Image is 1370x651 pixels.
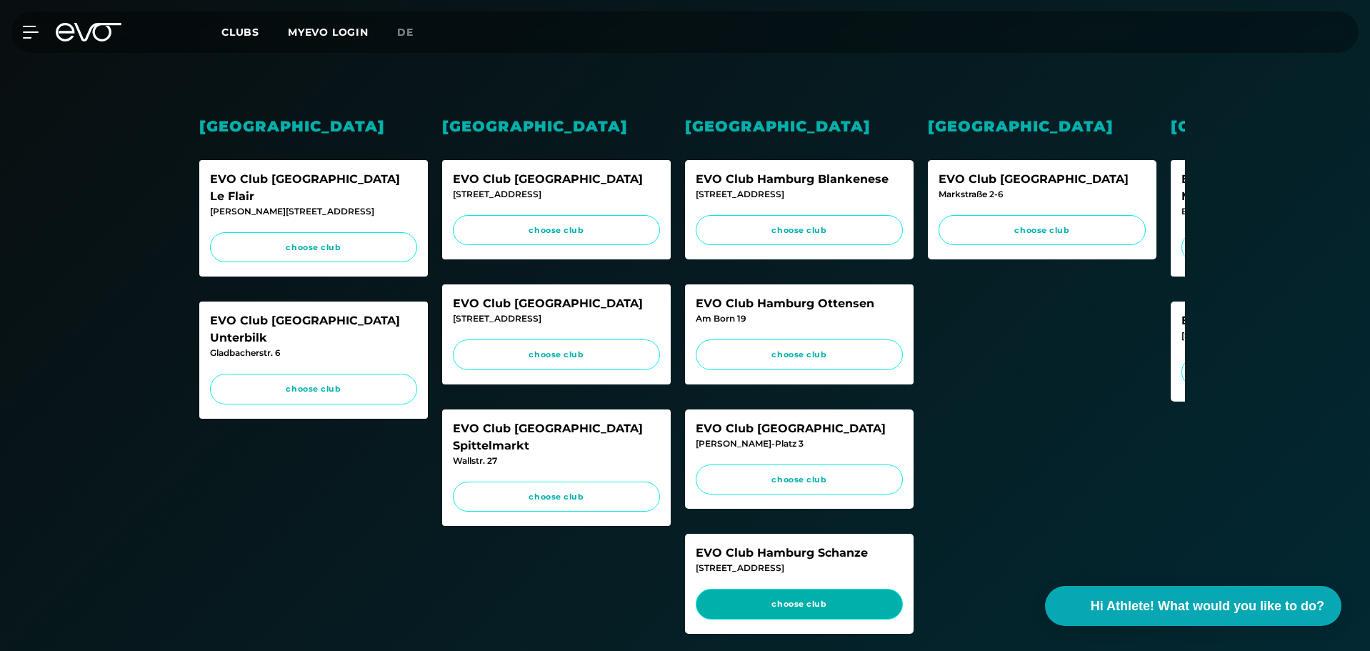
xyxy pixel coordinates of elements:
button: Hi Athlete! What would you like to do? [1045,586,1341,626]
span: choose club [224,242,404,254]
div: [PERSON_NAME]-Platz 3 [696,437,903,450]
a: choose club [453,339,660,370]
span: Clubs [221,26,259,39]
span: choose club [466,349,646,361]
div: [GEOGRAPHIC_DATA] [199,115,428,137]
div: [PERSON_NAME][STREET_ADDRESS] [210,205,417,218]
div: [STREET_ADDRESS] [696,562,903,575]
a: choose club [696,589,903,620]
div: [STREET_ADDRESS] [696,188,903,201]
span: de [397,26,414,39]
div: Wallstr. 27 [453,454,660,467]
span: choose club [709,349,889,361]
div: EVO Club Hamburg Blankenese [696,171,903,188]
a: choose club [939,215,1146,246]
a: MYEVO LOGIN [288,26,369,39]
a: choose club [696,464,903,495]
span: choose club [466,491,646,503]
div: Am Born 19 [696,312,903,325]
div: EVO Club Hamburg Ottensen [696,295,903,312]
span: choose club [466,224,646,237]
div: EVO Club Hamburg Schanze [696,545,903,562]
div: Gladbacherstr. 6 [210,347,417,359]
div: Markstraße 2-6 [939,188,1146,201]
a: de [397,24,431,41]
span: Hi Athlete! What would you like to do? [1091,597,1324,616]
span: choose club [709,224,889,237]
div: [GEOGRAPHIC_DATA] [928,115,1156,137]
div: [STREET_ADDRESS] [453,188,660,201]
a: Clubs [221,25,288,39]
a: choose club [210,232,417,263]
div: [GEOGRAPHIC_DATA] [442,115,671,137]
a: choose club [453,482,660,512]
a: choose club [453,215,660,246]
a: choose club [696,339,903,370]
div: EVO Club [GEOGRAPHIC_DATA] [939,171,1146,188]
span: choose club [709,474,889,486]
span: choose club [224,383,404,395]
div: EVO Club [GEOGRAPHIC_DATA] Le Flair [210,171,417,205]
a: choose club [210,374,417,404]
span: choose club [952,224,1132,237]
div: [STREET_ADDRESS] [453,312,660,325]
div: EVO Club [GEOGRAPHIC_DATA] [453,295,660,312]
div: EVO Club [GEOGRAPHIC_DATA] Unterbilk [210,312,417,347]
div: EVO Club [GEOGRAPHIC_DATA] [453,171,660,188]
a: choose club [696,215,903,246]
div: [GEOGRAPHIC_DATA] [685,115,914,137]
div: EVO Club [GEOGRAPHIC_DATA] Spittelmarkt [453,420,660,454]
span: choose club [709,598,889,610]
div: EVO Club [GEOGRAPHIC_DATA] [696,420,903,437]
